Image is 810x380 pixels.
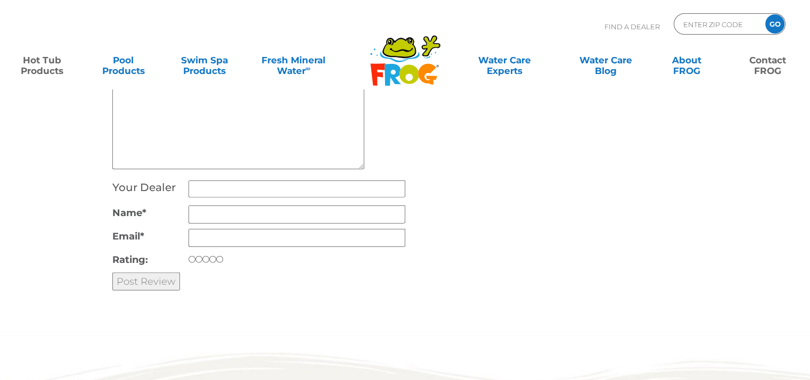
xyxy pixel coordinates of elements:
[11,49,73,71] a: Hot TubProducts
[112,229,189,244] label: Email
[305,64,310,72] sup: ∞
[765,14,784,34] input: GO
[254,49,333,71] a: Fresh MineralWater∞
[453,49,556,71] a: Water CareExperts
[574,49,637,71] a: Water CareBlog
[604,13,660,40] p: Find A Dealer
[112,205,189,220] label: Name
[112,252,189,267] label: Rating:
[173,49,236,71] a: Swim SpaProducts
[112,272,180,291] input: Post Review
[737,49,799,71] a: ContactFROG
[92,49,154,71] a: PoolProducts
[655,49,718,71] a: AboutFROG
[364,21,446,86] img: Frog Products Logo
